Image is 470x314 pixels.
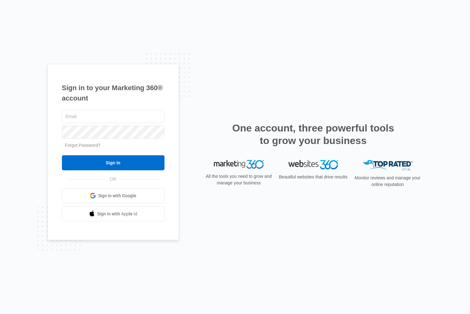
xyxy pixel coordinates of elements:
[288,160,338,169] img: Websites 360
[62,83,164,103] h1: Sign in to your Marketing 360® account
[65,143,101,148] a: Forgot Password?
[353,175,423,188] p: Monitor reviews and manage your online reputation
[363,160,413,170] img: Top Rated Local
[97,211,137,217] span: Sign in with Apple Id
[62,188,164,203] a: Sign in with Google
[214,160,264,169] img: Marketing 360
[105,176,121,183] span: OR
[98,193,136,199] span: Sign in with Google
[204,173,274,186] p: All the tools you need to grow and manage your business
[230,122,396,147] h2: One account, three powerful tools to grow your business
[278,174,348,180] p: Beautiful websites that drive results
[62,155,164,170] input: Sign In
[62,110,164,123] input: Email
[62,206,164,221] a: Sign in with Apple Id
